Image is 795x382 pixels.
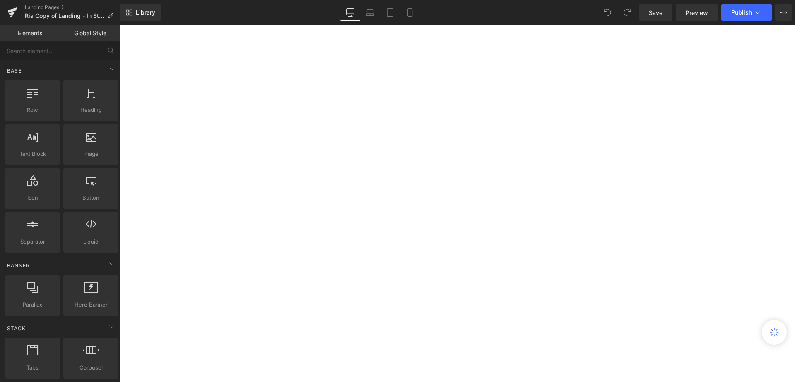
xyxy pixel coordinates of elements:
[6,67,22,75] span: Base
[676,4,718,21] a: Preview
[136,9,155,16] span: Library
[380,4,400,21] a: Tablet
[599,4,616,21] button: Undo
[731,9,752,16] span: Publish
[619,4,636,21] button: Redo
[25,4,120,11] a: Landing Pages
[66,106,116,114] span: Heading
[7,193,58,202] span: Icon
[66,363,116,372] span: Carousel
[66,237,116,246] span: Liquid
[686,8,708,17] span: Preview
[7,237,58,246] span: Separator
[7,150,58,158] span: Text Block
[721,4,772,21] button: Publish
[400,4,420,21] a: Mobile
[6,261,31,269] span: Banner
[649,8,662,17] span: Save
[66,150,116,158] span: Image
[775,4,792,21] button: More
[66,193,116,202] span: Button
[7,300,58,309] span: Parallax
[66,300,116,309] span: Hero Banner
[360,4,380,21] a: Laptop
[340,4,360,21] a: Desktop
[7,363,58,372] span: Tabs
[7,106,58,114] span: Row
[120,4,161,21] a: New Library
[25,12,104,19] span: Ria Copy of Landing - In Store
[6,324,26,332] span: Stack
[60,25,120,41] a: Global Style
